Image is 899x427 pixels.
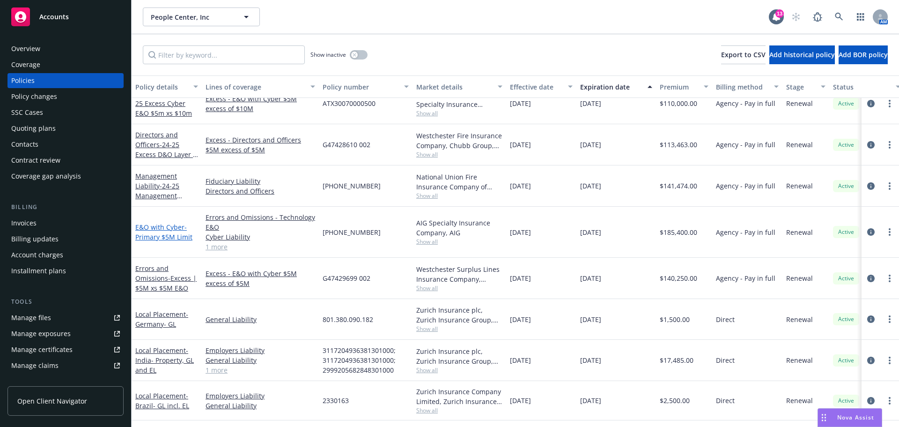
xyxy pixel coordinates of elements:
span: Renewal [786,273,813,283]
span: $1,500.00 [660,315,690,324]
a: Errors and Omissions - Technology E&O [206,212,315,232]
div: Billing updates [11,232,59,247]
a: Errors and Omissions [135,264,197,292]
span: Direct [716,315,735,324]
a: Policies [7,73,124,88]
div: Billing method [716,82,768,92]
a: circleInformation [865,98,877,109]
div: Manage BORs [11,374,55,389]
span: Agency - Pay in full [716,140,775,150]
button: Export to CSV [721,45,766,64]
span: Agency - Pay in full [716,273,775,283]
span: [DATE] [580,227,601,237]
span: Active [837,141,855,149]
div: Zurich Insurance plc, Zurich Insurance Group, Zurich Insurance Group (International), Prudent Ins... [416,346,502,366]
a: Local Placement [135,391,189,410]
a: Directors and Officers [206,186,315,196]
a: Switch app [851,7,870,26]
div: Manage exposures [11,326,71,341]
span: $140,250.00 [660,273,697,283]
div: Premium [660,82,698,92]
a: Policy changes [7,89,124,104]
a: circleInformation [865,395,877,406]
span: [DATE] [510,315,531,324]
span: Renewal [786,98,813,108]
div: Stage [786,82,815,92]
span: Show all [416,406,502,414]
span: [PHONE_NUMBER] [323,227,381,237]
a: Employers Liability [206,391,315,401]
a: more [884,273,895,284]
span: Add BOR policy [839,50,888,59]
span: Active [837,182,855,190]
a: circleInformation [865,273,877,284]
div: Manage certificates [11,342,73,357]
a: E&O with Cyber [135,89,197,118]
div: Expiration date [580,82,642,92]
div: Manage files [11,310,51,325]
button: Nova Assist [818,408,882,427]
button: Premium [656,75,712,98]
span: [DATE] [510,273,531,283]
a: General Liability [206,315,315,324]
div: Tools [7,297,124,307]
div: Quoting plans [11,121,56,136]
a: Coverage gap analysis [7,169,124,184]
span: Open Client Navigator [17,396,87,406]
span: Agency - Pay in full [716,181,775,191]
span: G47428610 002 [323,140,370,150]
button: Policy details [132,75,202,98]
a: Quoting plans [7,121,124,136]
span: [DATE] [580,98,601,108]
span: [DATE] [510,181,531,191]
span: - India- Property, GL and EL [135,346,194,375]
span: Show all [416,192,502,200]
span: - 24-25 Management Liability (D&O/Fid) [PHONE_NUMBER] D&O/Fid [135,181,193,230]
div: 13 [775,9,784,18]
div: Manage claims [11,358,59,373]
span: Agency - Pay in full [716,98,775,108]
button: Lines of coverage [202,75,319,98]
span: G47429699 002 [323,273,370,283]
a: General Liability [206,355,315,365]
div: Market details [416,82,492,92]
div: SSC Cases [11,105,43,120]
span: $141,474.00 [660,181,697,191]
a: Search [830,7,848,26]
button: People Center, Inc [143,7,260,26]
span: Direct [716,355,735,365]
a: Billing updates [7,232,124,247]
span: [DATE] [580,140,601,150]
div: Drag to move [818,409,830,427]
a: Account charges [7,247,124,262]
div: Lines of coverage [206,82,305,92]
div: Policy details [135,82,188,92]
span: Show all [416,238,502,246]
span: Show all [416,325,502,333]
span: Renewal [786,140,813,150]
span: Show all [416,150,502,158]
a: 1 more [206,365,315,375]
span: [PHONE_NUMBER] [323,181,381,191]
div: Invoices [11,216,37,231]
a: Directors and Officers [135,130,197,169]
span: Active [837,274,855,283]
span: People Center, Inc [151,12,232,22]
a: Manage BORs [7,374,124,389]
a: Installment plans [7,263,124,278]
span: - 24-25 Excess D&O Layer 1 $5m Xs $5m [135,140,198,169]
button: Add historical policy [769,45,835,64]
span: Direct [716,396,735,405]
span: Export to CSV [721,50,766,59]
span: [DATE] [510,355,531,365]
a: Start snowing [787,7,805,26]
div: Coverage [11,57,40,72]
div: National Union Fire Insurance Company of [GEOGRAPHIC_DATA], [GEOGRAPHIC_DATA], AIG [416,172,502,192]
a: E&O with Cyber [135,223,192,241]
a: more [884,180,895,192]
a: Fiduciary Liability [206,176,315,186]
span: 801.380.090.182 [323,315,373,324]
a: circleInformation [865,314,877,325]
div: Installment plans [11,263,66,278]
span: [DATE] [580,181,601,191]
